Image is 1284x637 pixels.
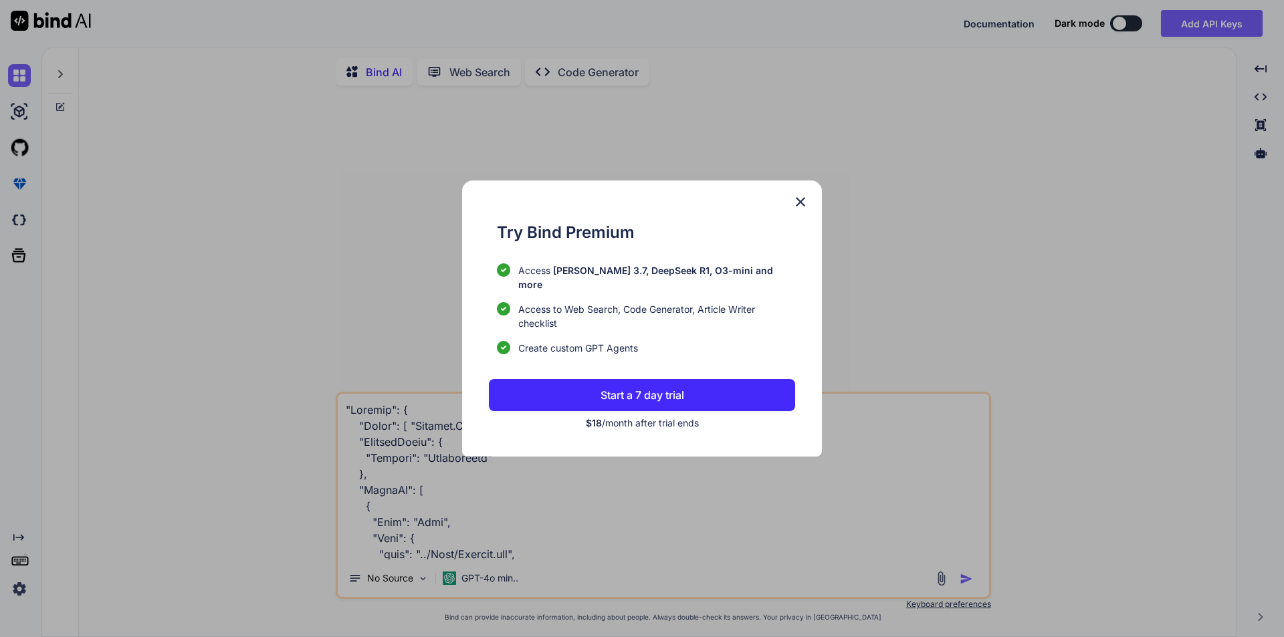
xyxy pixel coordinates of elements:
span: [PERSON_NAME] 3.7, DeepSeek R1, O3-mini and more [518,265,773,290]
img: checklist [497,341,510,354]
img: checklist [497,263,510,277]
span: /month after trial ends [586,417,699,428]
p: Access [518,263,795,291]
span: Access to Web Search, Code Generator, Article Writer checklist [518,302,795,330]
p: Start a 7 day trial [601,387,684,403]
button: Start a 7 day trial [489,379,795,411]
img: close [792,194,809,210]
span: $18 [586,417,602,428]
img: checklist [497,302,510,315]
h1: Try Bind Premium [497,221,795,245]
span: Create custom GPT Agents [518,341,638,355]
